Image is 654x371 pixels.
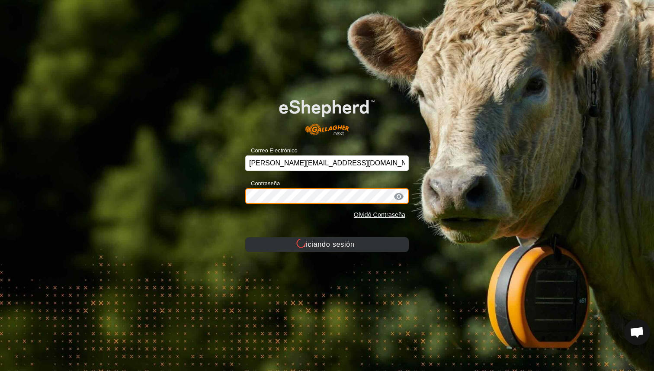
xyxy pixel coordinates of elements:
[624,319,650,345] div: Chat abierto
[245,179,280,188] label: Contraseña
[245,146,298,155] label: Correo Electrónico
[245,237,409,252] button: Iniciando sesión
[262,86,392,142] img: Logo de eShepherd
[354,211,405,218] a: Olvidó Contraseña
[245,155,409,171] input: Correo Electrónico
